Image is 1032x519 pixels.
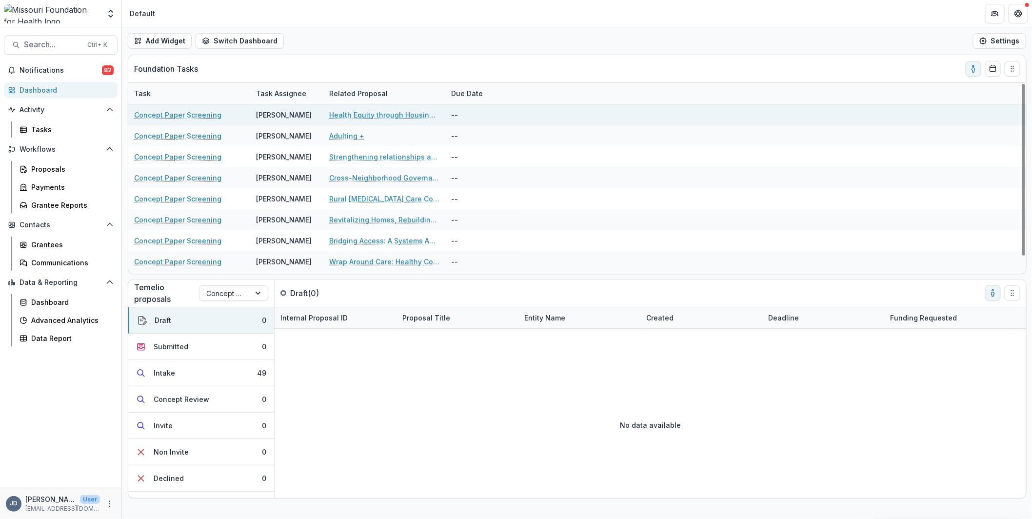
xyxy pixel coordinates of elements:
div: -- [445,146,518,167]
div: Due Date [445,83,518,104]
div: [PERSON_NAME] [256,257,312,267]
a: Advanced Analytics [16,312,118,328]
div: [PERSON_NAME] [256,173,312,183]
a: Tasks [16,121,118,138]
a: Proposals [16,161,118,177]
span: Search... [24,40,81,49]
a: Concept Paper Screening [134,152,221,162]
button: Open Contacts [4,217,118,233]
div: Created [640,313,679,323]
div: Internal Proposal ID [275,307,397,328]
div: Proposal Title [397,307,518,328]
p: [EMAIL_ADDRESS][DOMAIN_NAME] [25,504,100,513]
div: Declined [154,473,184,483]
a: Concept Paper Screening [134,131,221,141]
a: Bridging Access: A Systems Approach to Ending Service Deserts for People with Developmental Disab... [329,236,439,246]
a: Wrap Around Care: Healthy Communities and Systemic Change [329,257,439,267]
button: Open Workflows [4,141,118,157]
div: Tasks [31,124,110,135]
div: Task Assignee [250,83,323,104]
button: toggle-assigned-to-me [966,61,981,77]
nav: breadcrumb [126,6,159,20]
div: [PERSON_NAME] [256,110,312,120]
span: Contacts [20,221,102,229]
div: [PERSON_NAME] [256,152,312,162]
div: 0 [262,447,266,457]
div: Grantee Reports [31,200,110,210]
div: Related Proposal [323,83,445,104]
button: Drag [1005,61,1020,77]
p: Foundation Tasks [134,63,198,75]
div: Funding Requested [884,313,963,323]
div: Task [128,83,250,104]
div: Created [640,307,762,328]
div: Entity Name [518,307,640,328]
button: Intake49 [128,360,274,386]
div: 0 [262,341,266,352]
div: [PERSON_NAME] [256,131,312,141]
div: Proposal Title [397,313,456,323]
div: 0 [262,473,266,483]
button: Calendar [985,61,1001,77]
div: -- [445,167,518,188]
a: Cross-Neighborhood Governance to Address Structural Determinants of Community Health [329,173,439,183]
a: Data Report [16,330,118,346]
div: [PERSON_NAME] [256,215,312,225]
button: toggle-assigned-to-me [985,285,1001,301]
p: User [80,495,100,504]
span: Activity [20,106,102,114]
p: [PERSON_NAME] [25,494,76,504]
button: Open Activity [4,102,118,118]
a: Strengthening relationships among Asian American coalitions to advance equitable access to the he... [329,152,439,162]
button: Invite0 [128,413,274,439]
button: Draft0 [128,307,274,334]
div: Internal Proposal ID [275,313,354,323]
div: Proposals [31,164,110,174]
div: -- [445,125,518,146]
div: [PERSON_NAME] [256,236,312,246]
a: Revitalizing Homes, Rebuilding Systems [329,215,439,225]
button: Settings [973,33,1026,49]
button: Open Data & Reporting [4,275,118,290]
div: Entity Name [518,313,571,323]
div: Grantees [31,240,110,250]
div: 0 [262,315,266,325]
div: Data Report [31,333,110,343]
div: Related Proposal [323,88,394,99]
button: Drag [1005,285,1020,301]
button: Open entity switcher [104,4,118,23]
div: [PERSON_NAME] [256,194,312,204]
div: Concept Review [154,394,209,404]
div: Draft [155,315,171,325]
div: Invite [154,420,173,431]
div: Intake [154,368,175,378]
div: Payments [31,182,110,192]
button: More [104,498,116,510]
span: Workflows [20,145,102,154]
div: Advanced Analytics [31,315,110,325]
div: Due Date [445,88,489,99]
button: Search... [4,35,118,55]
div: -- [445,188,518,209]
button: Submitted0 [128,334,274,360]
a: Concept Paper Screening [134,215,221,225]
div: Jessica Daugherty [10,500,18,507]
button: Concept Review0 [128,386,274,413]
p: Temelio proposals [134,281,199,305]
div: Dashboard [20,85,110,95]
div: Funding Requested [884,307,1006,328]
div: Task Assignee [250,88,312,99]
a: Concept Paper Screening [134,173,221,183]
div: Non Invite [154,447,189,457]
button: Partners [985,4,1005,23]
a: Adulting + [329,131,364,141]
p: No data available [620,420,681,430]
button: Add Widget [128,33,192,49]
span: Data & Reporting [20,279,102,287]
div: 49 [257,368,266,378]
